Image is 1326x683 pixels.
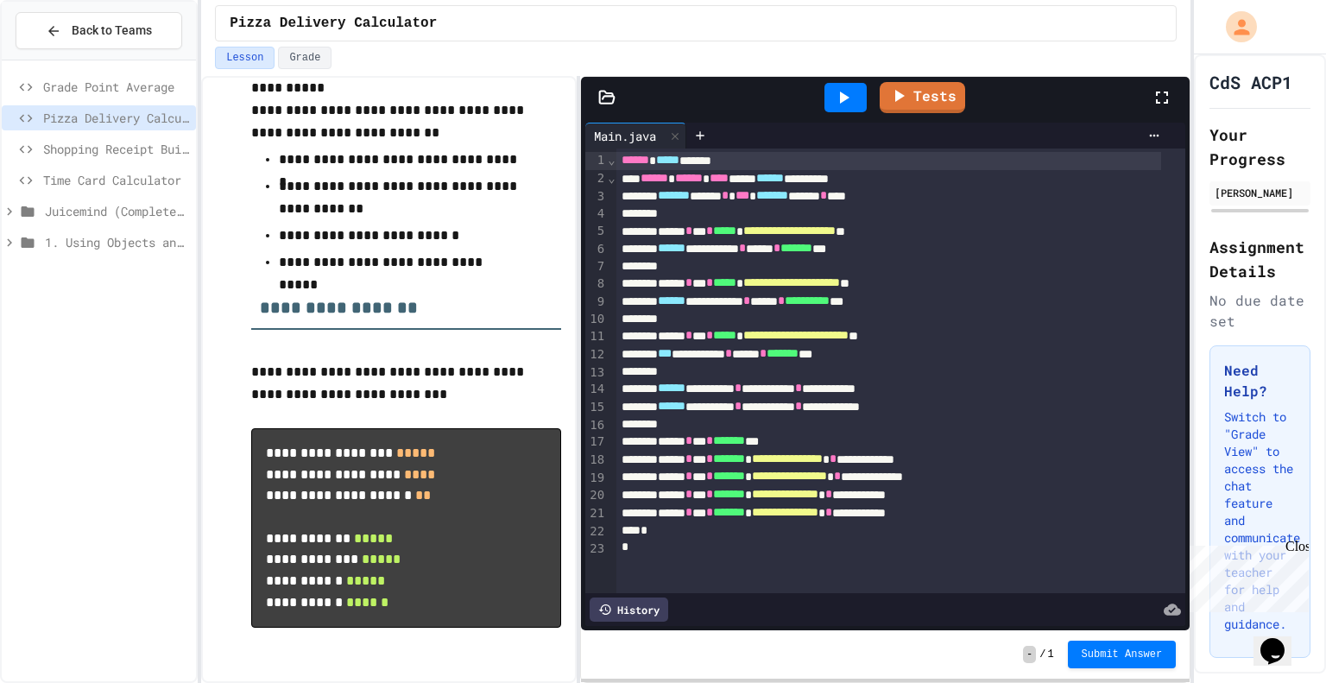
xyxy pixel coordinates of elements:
[1082,648,1163,661] span: Submit Answer
[215,47,275,69] button: Lesson
[585,152,607,170] div: 1
[585,223,607,241] div: 5
[1183,539,1309,612] iframe: chat widget
[1209,290,1310,332] div: No due date set
[585,123,686,149] div: Main.java
[585,487,607,505] div: 20
[1224,408,1296,633] p: Switch to "Grade View" to access the chat feature and communicate with your teacher for help and ...
[1209,70,1292,94] h1: CdS ACP1
[230,13,437,34] span: Pizza Delivery Calculator
[880,82,965,113] a: Tests
[1209,235,1310,283] h2: Assignment Details
[585,206,607,223] div: 4
[585,170,607,188] div: 2
[590,598,668,622] div: History
[1208,7,1261,47] div: My Account
[585,328,607,346] div: 11
[72,22,152,40] span: Back to Teams
[585,417,607,434] div: 16
[585,127,665,145] div: Main.java
[585,275,607,294] div: 8
[585,241,607,259] div: 6
[1023,646,1036,663] span: -
[585,433,607,452] div: 17
[7,7,119,110] div: Chat with us now!Close
[1047,648,1053,661] span: 1
[585,311,607,328] div: 10
[607,171,616,185] span: Fold line
[585,452,607,470] div: 18
[1209,123,1310,171] h2: Your Progress
[585,399,607,417] div: 15
[585,258,607,275] div: 7
[1039,648,1045,661] span: /
[1068,641,1177,668] button: Submit Answer
[45,233,189,251] span: 1. Using Objects and Methods
[585,294,607,312] div: 9
[585,523,607,541] div: 22
[43,171,189,189] span: Time Card Calculator
[1253,614,1309,666] iframe: chat widget
[45,202,189,220] span: Juicemind (Completed) Excersizes
[585,346,607,364] div: 12
[16,12,182,49] button: Back to Teams
[1215,185,1305,200] div: [PERSON_NAME]
[43,109,189,127] span: Pizza Delivery Calculator
[43,78,189,96] span: Grade Point Average
[278,47,331,69] button: Grade
[585,470,607,488] div: 19
[585,188,607,206] div: 3
[43,140,189,158] span: Shopping Receipt Builder
[585,364,607,382] div: 13
[607,153,616,167] span: Fold line
[1224,360,1296,402] h3: Need Help?
[585,541,607,558] div: 23
[585,381,607,399] div: 14
[585,505,607,523] div: 21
